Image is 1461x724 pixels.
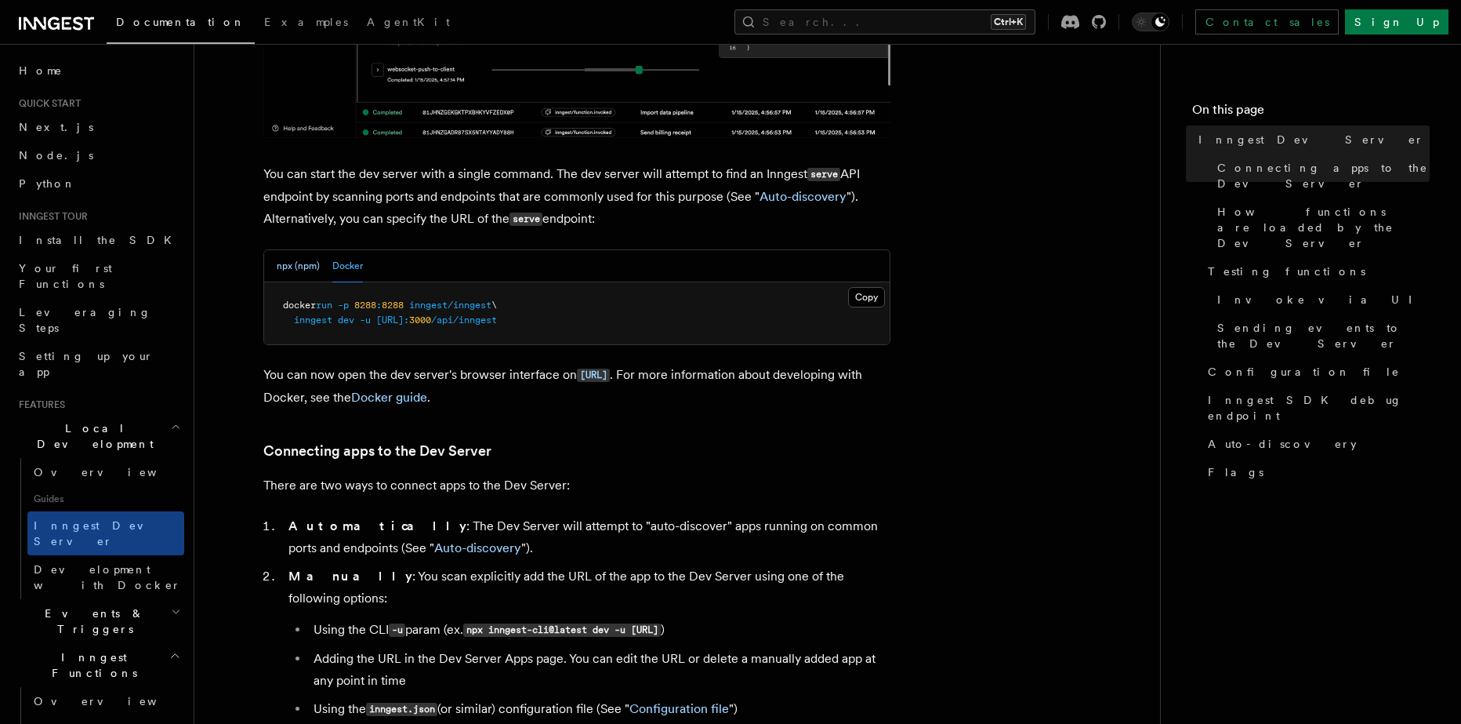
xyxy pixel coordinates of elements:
a: Overview [27,458,184,486]
li: : The Dev Server will attempt to "auto-discover" apps running on common ports and endpoints (See ... [284,515,890,559]
span: Documentation [116,16,245,28]
span: Install the SDK [19,234,181,246]
span: Connecting apps to the Dev Server [1217,160,1430,191]
li: : You scan explicitly add the URL of the app to the Dev Server using one of the following options: [284,566,890,721]
p: You can start the dev server with a single command. The dev server will attempt to find an Innges... [263,163,890,231]
a: Auto-discovery [1202,430,1430,458]
a: Connecting apps to the Dev Server [1211,154,1430,198]
span: 8288 [382,300,404,311]
button: npx (npm) [277,250,320,282]
a: Configuration file [1202,358,1430,386]
span: [URL]: [376,315,409,326]
code: -u [389,624,405,637]
span: \ [491,300,497,311]
span: Configuration file [1208,364,1400,380]
a: Invoke via UI [1211,286,1430,314]
a: Development with Docker [27,555,184,599]
code: inngest.json [366,703,437,716]
span: Sending events to the Dev Server [1217,320,1430,351]
a: Examples [255,5,357,42]
a: Flags [1202,458,1430,486]
span: Features [13,398,65,411]
span: /api/inngest [431,315,497,326]
span: inngest/inngest [409,300,491,311]
div: Local Development [13,458,184,599]
span: Python [19,177,76,190]
a: How functions are loaded by the Dev Server [1211,198,1430,257]
span: Inngest Functions [13,649,169,681]
button: Copy [848,287,885,307]
span: AgentKit [367,16,450,28]
a: Testing functions [1202,257,1430,286]
span: docker [283,300,316,311]
span: inngest [294,315,332,326]
a: Configuration file [629,701,729,716]
span: -p [338,300,349,311]
span: Flags [1208,464,1263,480]
a: Next.js [13,113,184,141]
a: Auto-discovery [760,189,847,204]
span: Events & Triggers [13,606,171,637]
a: Leveraging Steps [13,298,184,342]
span: Inngest tour [13,210,88,223]
li: Using the CLI param (ex. ) [309,619,890,642]
span: Next.js [19,121,93,133]
strong: Automatically [288,518,466,533]
a: Contact sales [1195,9,1339,35]
kbd: Ctrl+K [991,14,1026,30]
button: Toggle dark mode [1132,13,1169,31]
code: [URL] [577,369,610,382]
a: Overview [27,687,184,715]
button: Events & Triggers [13,599,184,643]
strong: Manually [288,569,412,584]
a: [URL] [577,367,610,382]
a: Inngest SDK debug endpoint [1202,386,1430,430]
li: Adding the URL in the Dev Server Apps page. You can edit the URL or delete a manually added app a... [309,648,890,692]
a: Docker guide [351,390,427,405]
a: Home [13,56,184,85]
a: Inngest Dev Server [27,511,184,555]
span: Your first Functions [19,262,112,290]
span: dev [338,315,354,326]
span: Guides [27,486,184,511]
span: Node.js [19,149,93,162]
button: Search...Ctrl+K [734,9,1035,35]
span: 8288 [354,300,376,311]
span: : [376,300,382,311]
span: Overview [34,466,195,478]
span: Inngest SDK debug endpoint [1208,392,1430,424]
p: There are two ways to connect apps to the Dev Server: [263,475,890,497]
a: Setting up your app [13,342,184,386]
span: -u [360,315,371,326]
a: AgentKit [357,5,459,42]
button: Inngest Functions [13,643,184,687]
span: Overview [34,695,195,708]
code: serve [509,213,542,226]
span: Leveraging Steps [19,306,151,334]
a: Node.js [13,141,184,169]
button: Local Development [13,414,184,458]
button: Docker [332,250,363,282]
span: run [316,300,332,311]
a: Your first Functions [13,254,184,298]
h4: On this page [1192,100,1430,126]
a: Connecting apps to the Dev Server [263,440,491,462]
span: Testing functions [1208,264,1365,279]
span: How functions are loaded by the Dev Server [1217,204,1430,251]
a: Inngest Dev Server [1192,126,1430,154]
span: Inngest Dev Server [34,519,168,548]
li: Using the (or similar) configuration file (See " ") [309,698,890,721]
span: Home [19,63,63,78]
a: Documentation [107,5,255,44]
span: Invoke via UI [1217,292,1426,307]
a: Sign Up [1345,9,1448,35]
span: 3000 [409,315,431,326]
span: Development with Docker [34,563,181,591]
span: Auto-discovery [1208,436,1357,452]
code: npx inngest-cli@latest dev -u [URL] [463,624,661,637]
a: Sending events to the Dev Server [1211,314,1430,358]
span: Examples [264,16,348,28]
a: Install the SDK [13,226,184,254]
span: Quick start [13,97,81,110]
code: serve [807,168,840,181]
